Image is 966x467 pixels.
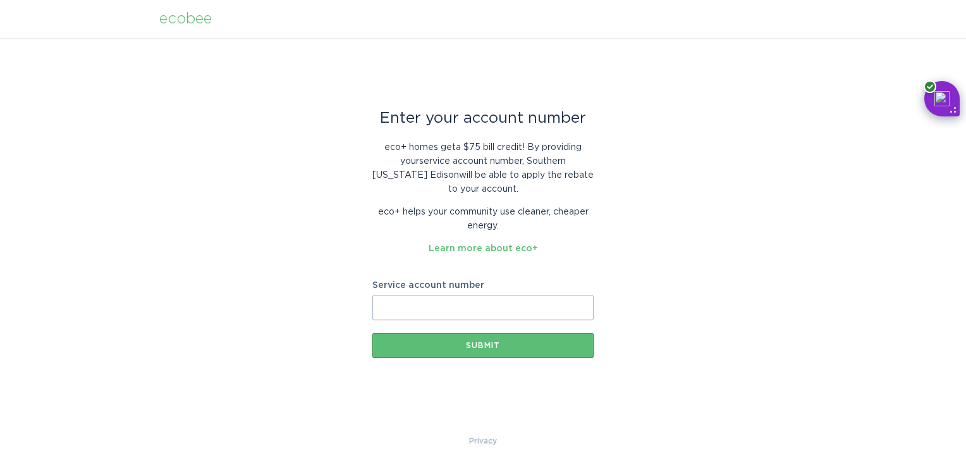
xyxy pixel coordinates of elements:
p: eco+ homes get a $75 bill credit ! By providing your service account number , Southern [US_STATE]... [372,140,594,196]
div: Enter your account number [372,111,594,125]
div: ecobee [159,12,212,26]
p: eco+ helps your community use cleaner, cheaper energy. [372,205,594,233]
button: Submit [372,333,594,358]
div: Submit [379,342,587,349]
a: Privacy Policy & Terms of Use [469,434,497,448]
label: Service account number [372,281,594,290]
a: Learn more about eco+ [429,244,538,253]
